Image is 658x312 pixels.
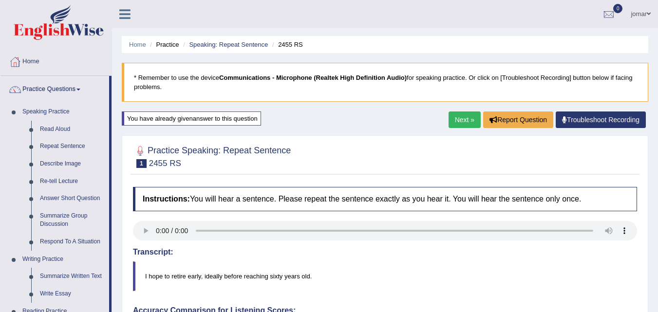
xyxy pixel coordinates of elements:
a: Write Essay [36,285,109,303]
h4: You will hear a sentence. Please repeat the sentence exactly as you hear it. You will hear the se... [133,187,637,211]
h4: Transcript: [133,248,637,257]
a: Speaking: Repeat Sentence [189,41,268,48]
a: Home [0,48,112,73]
a: Read Aloud [36,121,109,138]
a: Re-tell Lecture [36,173,109,190]
a: Home [129,41,146,48]
blockquote: * Remember to use the device for speaking practice. Or click on [Troubleshoot Recording] button b... [122,63,648,102]
li: Practice [148,40,179,49]
a: Speaking Practice [18,103,109,121]
a: Answer Short Question [36,190,109,207]
b: Communications - Microphone (Realtek High Definition Audio) [219,74,407,81]
span: 0 [613,4,623,13]
div: You have already given answer to this question [122,111,261,126]
h2: Practice Speaking: Repeat Sentence [133,144,291,168]
span: 1 [136,159,147,168]
a: Summarize Written Text [36,268,109,285]
a: Describe Image [36,155,109,173]
a: Troubleshoot Recording [556,111,646,128]
li: 2455 RS [270,40,303,49]
small: 2455 RS [149,159,181,168]
a: Respond To A Situation [36,233,109,251]
a: Repeat Sentence [36,138,109,155]
a: Practice Questions [0,76,109,100]
a: Writing Practice [18,251,109,268]
b: Instructions: [143,195,190,203]
button: Report Question [483,111,553,128]
a: Next » [449,111,481,128]
a: Summarize Group Discussion [36,207,109,233]
blockquote: I hope to retire early, ideally before reaching sixty years old. [133,261,637,291]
